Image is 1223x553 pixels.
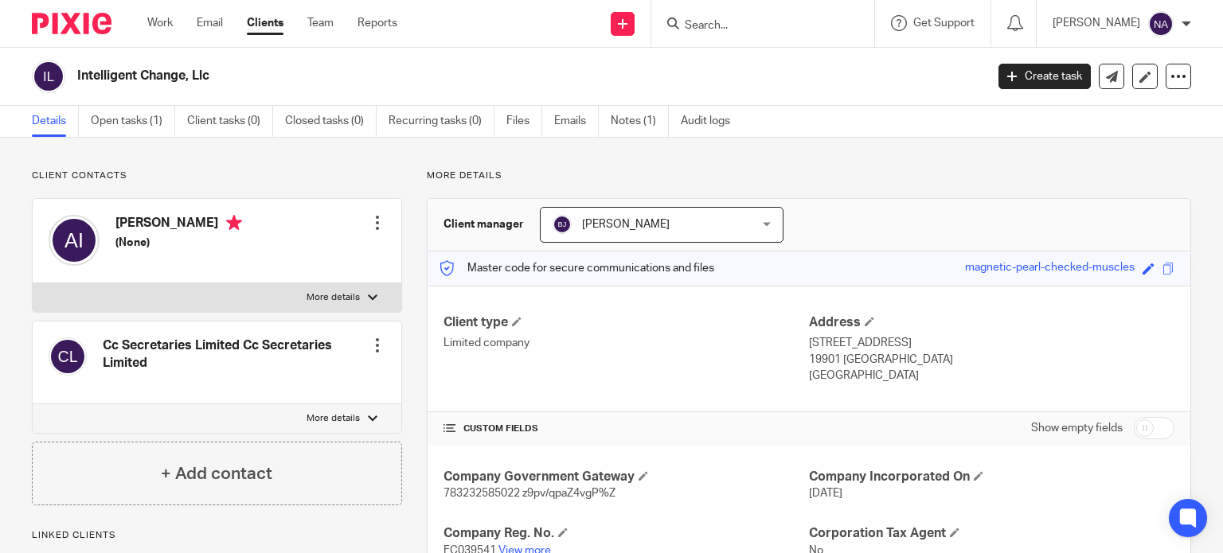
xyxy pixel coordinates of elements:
[809,525,1174,542] h4: Corporation Tax Agent
[115,235,242,251] h5: (None)
[443,216,524,232] h3: Client manager
[427,169,1191,182] p: More details
[32,13,111,34] img: Pixie
[443,423,809,435] h4: CUSTOM FIELDS
[187,106,273,137] a: Client tasks (0)
[809,469,1174,485] h4: Company Incorporated On
[389,106,494,137] a: Recurring tasks (0)
[440,260,714,276] p: Master code for secure communications and files
[115,215,242,235] h4: [PERSON_NAME]
[553,215,572,234] img: svg%3E
[443,335,809,351] p: Limited company
[443,314,809,331] h4: Client type
[809,488,842,499] span: [DATE]
[683,19,826,33] input: Search
[49,337,87,376] img: svg%3E
[1148,11,1174,37] img: svg%3E
[247,15,283,31] a: Clients
[443,488,615,499] span: 783232585022 z9pv/qpaZ4vgP%Z
[913,18,975,29] span: Get Support
[443,525,809,542] h4: Company Reg. No.
[226,215,242,231] i: Primary
[103,337,369,372] h4: Cc Secretaries Limited Cc Secretaries Limited
[49,215,100,266] img: svg%3E
[307,291,360,304] p: More details
[1053,15,1140,31] p: [PERSON_NAME]
[91,106,175,137] a: Open tasks (1)
[809,352,1174,368] p: 19901 [GEOGRAPHIC_DATA]
[32,169,402,182] p: Client contacts
[809,335,1174,351] p: [STREET_ADDRESS]
[809,368,1174,384] p: [GEOGRAPHIC_DATA]
[147,15,173,31] a: Work
[809,314,1174,331] h4: Address
[1031,420,1123,436] label: Show empty fields
[32,60,65,93] img: svg%3E
[161,461,272,486] h4: + Add contact
[998,64,1091,89] a: Create task
[358,15,397,31] a: Reports
[77,68,795,84] h2: Intelligent Change, Llc
[32,106,79,137] a: Details
[32,529,402,542] p: Linked clients
[681,106,742,137] a: Audit logs
[506,106,542,137] a: Files
[611,106,669,137] a: Notes (1)
[285,106,377,137] a: Closed tasks (0)
[307,412,360,425] p: More details
[197,15,223,31] a: Email
[965,259,1135,278] div: magnetic-pearl-checked-muscles
[307,15,334,31] a: Team
[554,106,599,137] a: Emails
[582,219,670,230] span: [PERSON_NAME]
[443,469,809,485] h4: Company Government Gateway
